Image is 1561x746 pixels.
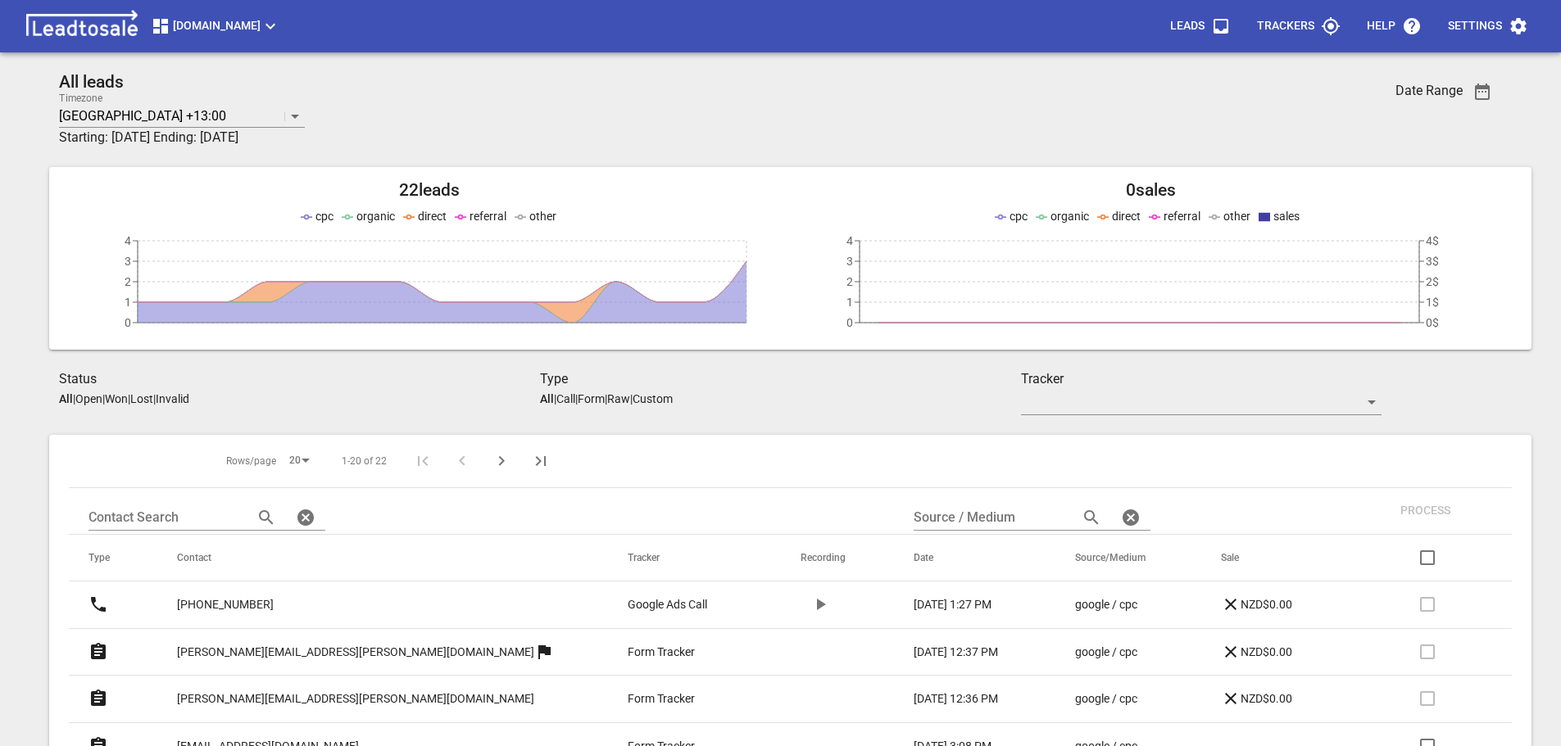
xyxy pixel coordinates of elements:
[1426,234,1439,247] tspan: 4$
[1075,690,1156,708] a: google / cpc
[791,180,1513,201] h2: 0 sales
[628,644,736,661] a: Form Tracker
[894,535,1055,581] th: Date
[1395,83,1463,98] h3: Date Range
[846,255,853,268] tspan: 3
[846,316,853,329] tspan: 0
[156,392,189,405] p: Invalid
[628,596,736,613] a: Google Ads Call
[846,234,853,247] tspan: 4
[628,690,695,708] p: Form Tracker
[628,690,736,708] a: Form Tracker
[177,679,534,719] a: [PERSON_NAME][EMAIL_ADDRESS][PERSON_NAME][DOMAIN_NAME]
[1221,595,1322,614] a: NZD$0.00
[1426,255,1439,268] tspan: 3$
[177,596,274,613] p: [PHONE_NUMBER]
[521,441,560,481] button: Last Page
[1201,535,1368,581] th: Sale
[73,392,75,405] span: |
[125,316,131,329] tspan: 0
[1075,690,1137,708] p: google / cpc
[846,296,853,309] tspan: 1
[342,454,387,468] span: 1-20 of 22
[75,392,102,405] p: Open
[1164,210,1200,223] span: referral
[914,644,1010,661] a: [DATE] 12:37 PM
[605,392,607,405] span: |
[846,275,853,288] tspan: 2
[1221,642,1292,662] p: NZD$0.00
[69,180,791,201] h2: 22 leads
[534,642,554,662] svg: More than one lead from this user
[1075,596,1156,613] a: google / cpc
[914,596,1010,613] a: [DATE] 1:27 PM
[1221,689,1322,708] a: NZD$0.00
[1223,210,1250,223] span: other
[128,392,130,405] span: |
[628,596,707,613] p: Google Ads Call
[59,369,540,389] h3: Status
[540,392,554,405] aside: All
[482,441,521,481] button: Next Page
[1050,210,1089,223] span: organic
[1273,210,1300,223] span: sales
[781,535,893,581] th: Recording
[125,275,131,288] tspan: 2
[1170,18,1205,34] p: Leads
[144,10,287,43] button: [DOMAIN_NAME]
[125,296,131,309] tspan: 1
[151,16,280,36] span: [DOMAIN_NAME]
[575,392,578,405] span: |
[1021,369,1382,389] h3: Tracker
[59,72,1261,93] h2: All leads
[102,392,105,405] span: |
[418,210,447,223] span: direct
[88,595,108,614] svg: Call
[1426,296,1439,309] tspan: 1$
[1448,18,1502,34] p: Settings
[914,690,1010,708] a: [DATE] 12:36 PM
[556,392,575,405] p: Call
[1055,535,1202,581] th: Source/Medium
[283,450,315,472] div: 20
[59,392,73,405] aside: All
[20,10,144,43] img: logo
[630,392,633,405] span: |
[157,535,608,581] th: Contact
[529,210,556,223] span: other
[1075,596,1137,613] p: google / cpc
[1075,644,1156,661] a: google / cpc
[130,392,153,405] p: Lost
[1426,275,1439,288] tspan: 2$
[1010,210,1028,223] span: cpc
[540,369,1021,389] h3: Type
[470,210,506,223] span: referral
[177,644,534,661] p: [PERSON_NAME][EMAIL_ADDRESS][PERSON_NAME][DOMAIN_NAME]
[1257,18,1314,34] p: Trackers
[69,535,157,581] th: Type
[125,255,131,268] tspan: 3
[177,585,274,625] a: [PHONE_NUMBER]
[554,392,556,405] span: |
[1075,644,1137,661] p: google / cpc
[578,392,605,405] p: Form
[1112,210,1141,223] span: direct
[226,454,276,468] span: Rows/page
[1426,316,1439,329] tspan: 0$
[88,689,108,708] svg: Form
[1367,18,1395,34] p: Help
[608,535,782,581] th: Tracker
[633,392,673,405] p: Custom
[1221,595,1292,614] p: NZD$0.00
[356,210,395,223] span: organic
[125,234,131,247] tspan: 4
[59,106,226,125] p: [GEOGRAPHIC_DATA] +13:00
[1221,642,1322,662] a: NZD$0.00
[914,690,998,708] p: [DATE] 12:36 PM
[1221,689,1292,708] p: NZD$0.00
[607,392,630,405] p: Raw
[177,632,534,672] a: [PERSON_NAME][EMAIL_ADDRESS][PERSON_NAME][DOMAIN_NAME]
[177,690,534,708] p: [PERSON_NAME][EMAIL_ADDRESS][PERSON_NAME][DOMAIN_NAME]
[914,596,992,613] p: [DATE] 1:27 PM
[628,644,695,661] p: Form Tracker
